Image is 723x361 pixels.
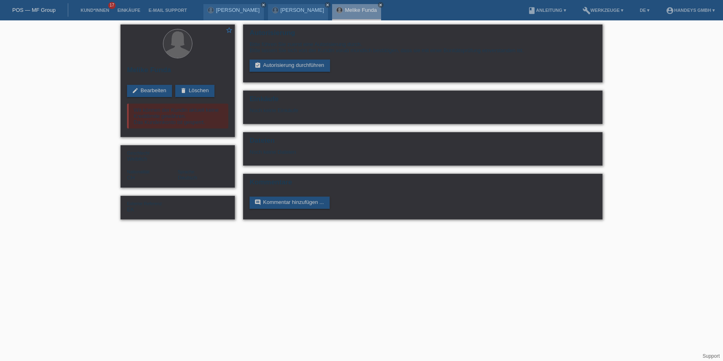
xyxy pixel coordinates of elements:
i: close [261,3,266,7]
i: edit [132,87,138,94]
i: close [379,3,383,7]
a: deleteLöschen [175,85,214,97]
a: Kund*innen [76,8,113,13]
span: 17 [108,2,116,9]
div: Noch keine Einkäufe [250,107,596,120]
span: Externe Referenz [127,201,162,206]
a: Melike Funda [345,7,377,13]
a: account_circleHandeys GmbH ▾ [662,8,719,13]
h2: Kommentare [250,178,596,190]
i: comment [254,199,261,206]
a: buildWerkzeuge ▾ [578,8,628,13]
i: delete [180,87,187,94]
div: Noch keine Dateien [250,149,499,155]
span: Nationalität [127,169,150,174]
a: star_border [225,27,233,35]
h2: Melike Funda [127,66,228,78]
span: Sprache [178,169,194,174]
a: close [378,2,384,8]
h2: Einkäufe [250,95,596,107]
i: book [528,7,536,15]
i: star_border [225,27,233,34]
i: build [582,7,591,15]
a: DE ▾ [636,8,654,13]
a: editBearbeiten [127,85,172,97]
a: Einkäufe [113,8,144,13]
i: assignment_turned_in [254,62,261,69]
a: [PERSON_NAME] [281,7,324,13]
a: close [261,2,266,8]
div: Weiblich [127,150,178,162]
a: E-Mail Support [145,8,191,13]
h2: Dateien [250,137,596,149]
div: Bitte führen Sie zuerst eine Autorisierung durch. Bitte lassen Sie sich von der Kundin vorab münd... [250,41,596,53]
a: Support [703,353,720,359]
span: Geschlecht [127,151,150,155]
h2: Autorisierung [250,29,596,41]
a: commentKommentar hinzufügen ... [250,197,330,209]
div: EK [127,200,178,213]
a: bookAnleitung ▾ [524,8,570,13]
a: assignment_turned_inAutorisierung durchführen [250,60,330,72]
a: close [325,2,330,8]
div: Wir können der Kundin aktuell keine Kreditlimite gewähren. Das Kundenkonto ist gesperrt. [127,104,228,128]
span: Schweiz [127,175,135,181]
span: Deutsch [178,175,197,181]
a: [PERSON_NAME] [216,7,260,13]
i: account_circle [666,7,674,15]
a: POS — MF Group [12,7,56,13]
i: close [326,3,330,7]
